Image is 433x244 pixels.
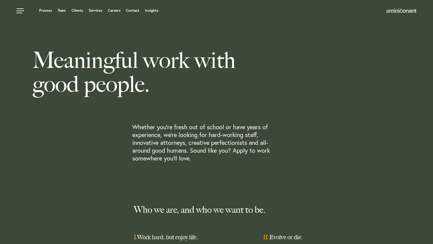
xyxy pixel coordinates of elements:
a: Team [58,9,66,12]
a: Careers [108,9,121,12]
h3: Work hard, but enjoy life. [134,233,263,241]
img: Amini & Conant [386,8,416,13]
span: I. [134,233,137,241]
a: Contact [126,9,139,12]
span: II. [263,233,269,241]
a: Insights [145,9,158,12]
p: Whether you’re fresh out of school or have years of experience, we’re looking for hard-working st... [132,123,278,162]
a: Clients [72,9,83,12]
p: Who we are, and who we want to be. [134,204,392,215]
a: Process [39,9,52,12]
a: Home [386,9,416,14]
a: Services [89,9,102,12]
h3: Evolve or die. [263,233,392,241]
